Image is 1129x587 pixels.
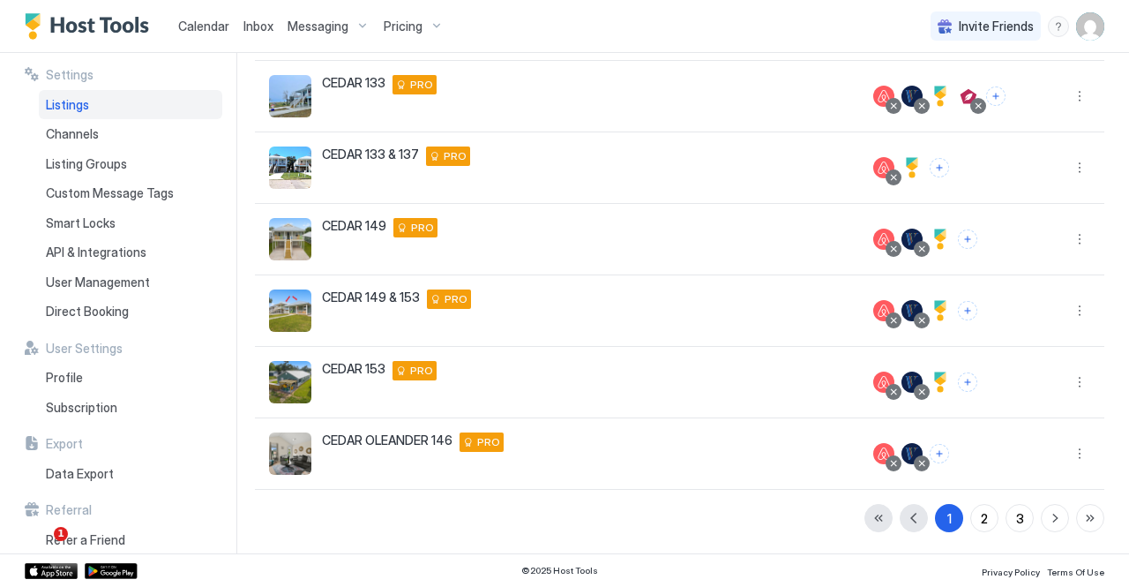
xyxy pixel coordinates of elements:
div: 1 [947,509,952,528]
span: CEDAR 133 [322,75,385,91]
div: User profile [1076,12,1104,41]
span: PRO [445,291,467,307]
span: © 2025 Host Tools [521,565,598,576]
a: Privacy Policy [982,561,1040,580]
a: API & Integrations [39,237,222,267]
span: CEDAR 149 & 153 [322,290,420,305]
div: listing image [269,147,311,189]
div: menu [1069,157,1090,178]
span: Profile [46,370,83,386]
a: Smart Locks [39,208,222,238]
span: Inbox [243,19,273,34]
a: Refer a Friend [39,525,222,555]
a: App Store [25,563,78,579]
span: User Settings [46,341,123,357]
div: listing image [269,361,311,403]
a: Custom Message Tags [39,178,222,208]
div: menu [1069,229,1090,250]
a: Listing Groups [39,149,222,179]
span: CEDAR OLEANDER 146 [322,433,452,448]
div: 3 [1016,509,1024,528]
span: Listings [46,97,89,113]
button: Connect channels [958,373,977,392]
button: More options [1069,157,1090,178]
span: Listing Groups [46,156,127,172]
span: Smart Locks [46,215,116,231]
span: User Management [46,275,150,290]
iframe: Intercom live chat [18,527,60,569]
button: More options [1069,372,1090,393]
button: Connect channels [958,230,977,249]
button: More options [1069,300,1090,321]
button: Connect channels [958,301,977,320]
a: Google Play Store [85,563,138,579]
span: Privacy Policy [982,567,1040,577]
span: PRO [410,363,433,379]
button: Connect channels [930,444,949,463]
div: listing image [269,290,311,332]
div: menu [1048,16,1069,37]
a: Channels [39,119,222,149]
span: Channels [46,126,99,142]
span: Direct Booking [46,304,129,320]
div: listing image [269,218,311,260]
span: Custom Message Tags [46,185,174,201]
a: Inbox [243,17,273,35]
a: Host Tools Logo [25,13,157,40]
span: Invite Friends [959,19,1034,34]
div: listing image [269,433,311,475]
a: Direct Booking [39,297,222,327]
button: 1 [935,504,963,532]
a: Subscription [39,393,222,423]
button: More options [1069,86,1090,107]
button: 2 [970,504,998,532]
span: CEDAR 149 [322,218,386,234]
span: CEDAR 133 & 137 [322,147,419,162]
span: CEDAR 153 [322,361,385,377]
div: menu [1069,300,1090,321]
span: Subscription [46,400,117,416]
span: Settings [46,67,93,83]
span: Pricing [384,19,422,34]
a: Terms Of Use [1047,561,1104,580]
a: User Management [39,267,222,297]
div: 2 [981,509,988,528]
span: Data Export [46,466,114,482]
span: API & Integrations [46,245,146,260]
button: More options [1069,443,1090,464]
div: listing image [269,75,311,117]
div: menu [1069,443,1090,464]
div: menu [1069,86,1090,107]
button: Connect channels [986,87,1006,106]
span: PRO [477,434,500,450]
a: Calendar [178,17,229,35]
span: Refer a Friend [46,532,125,548]
a: Data Export [39,459,222,489]
span: Referral [46,502,92,518]
span: Messaging [288,19,348,34]
div: menu [1069,372,1090,393]
a: Profile [39,363,222,393]
span: 1 [54,527,68,541]
button: Connect channels [930,158,949,177]
a: Listings [39,90,222,120]
span: PRO [410,77,433,93]
button: 3 [1006,504,1034,532]
button: More options [1069,229,1090,250]
span: Calendar [178,19,229,34]
span: PRO [444,148,467,164]
span: PRO [411,220,434,236]
span: Export [46,436,83,452]
span: Terms Of Use [1047,567,1104,577]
